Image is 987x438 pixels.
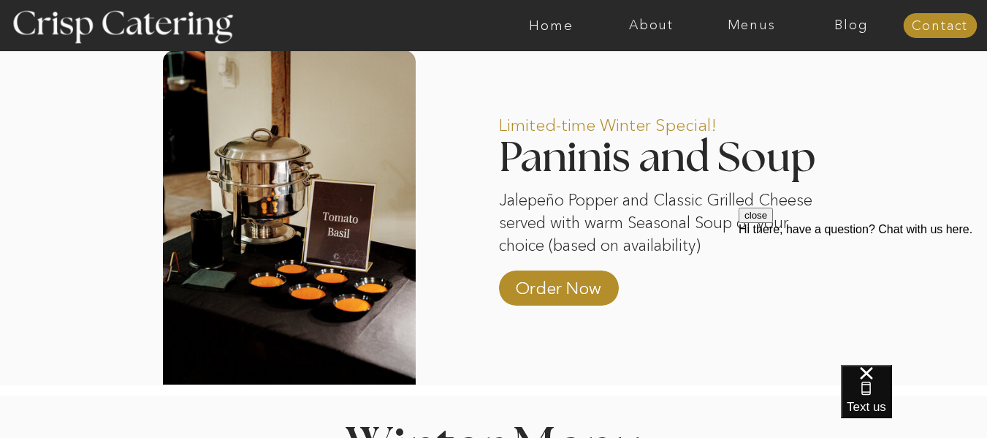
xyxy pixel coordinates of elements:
[903,19,977,34] a: Contact
[501,18,601,33] a: Home
[499,189,812,255] p: Jalepeño Popper and Classic Grilled Cheese served with warm Seasonal Soup of your choice (based o...
[510,263,607,306] a: Order Now
[601,18,701,33] a: About
[499,137,845,176] h2: Paninis and Soup
[739,208,987,383] iframe: podium webchat widget prompt
[701,18,801,33] a: Menus
[801,18,902,33] a: Blog
[499,100,787,143] p: Limited-time Winter Special!
[841,365,987,438] iframe: podium webchat widget bubble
